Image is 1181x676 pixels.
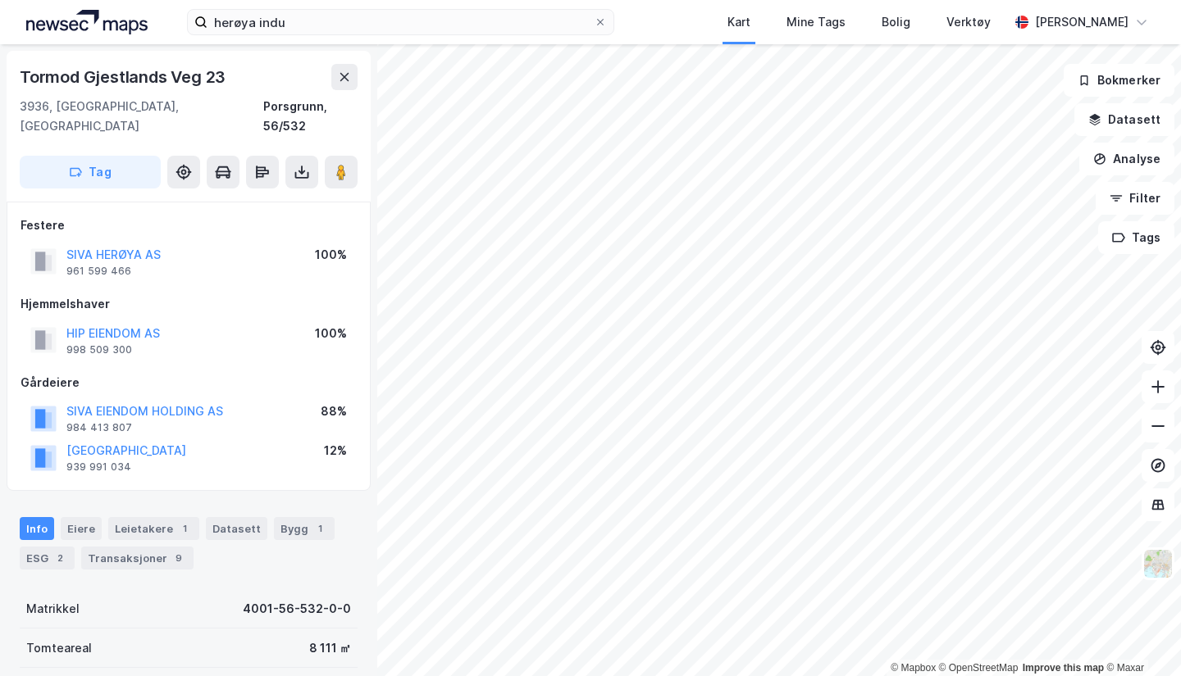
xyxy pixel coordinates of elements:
[21,294,357,314] div: Hjemmelshaver
[20,64,229,90] div: Tormod Gjestlands Veg 23
[324,441,347,460] div: 12%
[1035,12,1129,32] div: [PERSON_NAME]
[20,156,161,188] button: Tag
[61,517,102,540] div: Eiere
[108,517,199,540] div: Leietakere
[315,324,347,343] div: 100%
[1099,597,1181,676] iframe: Chat Widget
[26,10,148,34] img: logo.a4113a55bc3d86da70a041830d287a7e.svg
[1142,548,1174,579] img: Z
[176,520,193,537] div: 1
[1099,597,1181,676] div: Kontrollprogram for chat
[20,517,54,540] div: Info
[727,12,750,32] div: Kart
[312,520,328,537] div: 1
[52,550,68,566] div: 2
[1079,143,1174,175] button: Analyse
[263,97,358,136] div: Porsgrunn, 56/532
[882,12,910,32] div: Bolig
[243,599,351,619] div: 4001-56-532-0-0
[1064,64,1174,97] button: Bokmerker
[20,97,263,136] div: 3936, [GEOGRAPHIC_DATA], [GEOGRAPHIC_DATA]
[207,10,594,34] input: Søk på adresse, matrikkel, gårdeiere, leietakere eller personer
[21,373,357,392] div: Gårdeiere
[891,662,936,674] a: Mapbox
[1023,662,1104,674] a: Improve this map
[321,402,347,421] div: 88%
[21,216,357,235] div: Festere
[315,245,347,265] div: 100%
[66,421,132,434] div: 984 413 807
[274,517,335,540] div: Bygg
[1098,221,1174,254] button: Tags
[939,662,1019,674] a: OpenStreetMap
[26,599,80,619] div: Matrikkel
[26,638,92,658] div: Tomteareal
[66,343,132,356] div: 998 509 300
[1074,103,1174,136] button: Datasett
[206,517,267,540] div: Datasett
[81,547,194,569] div: Transaksjoner
[66,265,131,278] div: 961 599 466
[171,550,187,566] div: 9
[787,12,846,32] div: Mine Tags
[309,638,351,658] div: 8 111 ㎡
[66,460,131,474] div: 939 991 034
[1096,182,1174,215] button: Filter
[20,547,75,569] div: ESG
[946,12,991,32] div: Verktøy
